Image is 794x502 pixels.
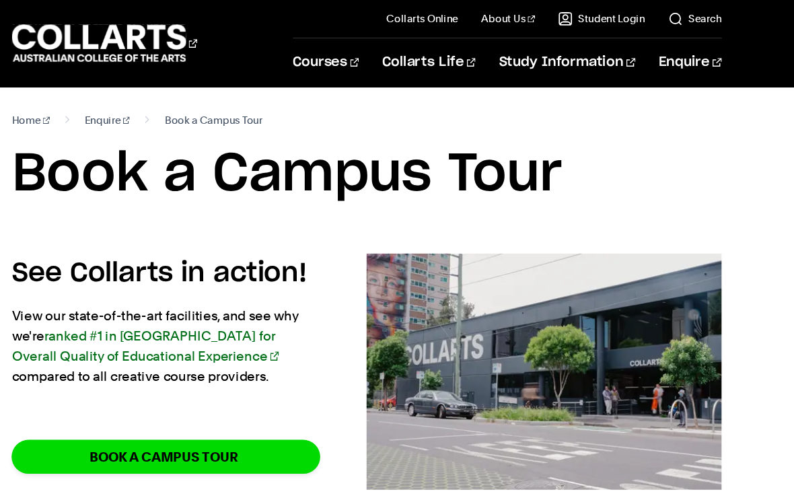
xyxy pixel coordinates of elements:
span: Book a Campus Tour [209,102,300,121]
a: Courses [328,36,390,80]
a: BOOK A CAMPUS TOUR [67,408,354,440]
a: Enquire [135,102,178,121]
p: View our state-of-the-art facilities, and see why we're compared to all creative course providers. [67,284,354,359]
a: Enquire [668,36,727,80]
a: Student Login [575,11,655,24]
a: About Us [503,11,553,24]
a: Collarts Life [411,36,498,80]
a: Home [67,102,103,121]
a: ranked #1 in [GEOGRAPHIC_DATA] for Overall Quality of Educational Experience [67,305,316,338]
a: Search [677,11,727,24]
strong: BOOK A CAMPUS TOUR [140,417,278,432]
h4: See Collarts in action! [67,236,354,272]
a: Study Information [519,36,646,80]
h1: Book a Campus Tour [67,132,726,192]
div: Go to homepage [67,21,240,59]
a: Collarts Online [415,11,482,24]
